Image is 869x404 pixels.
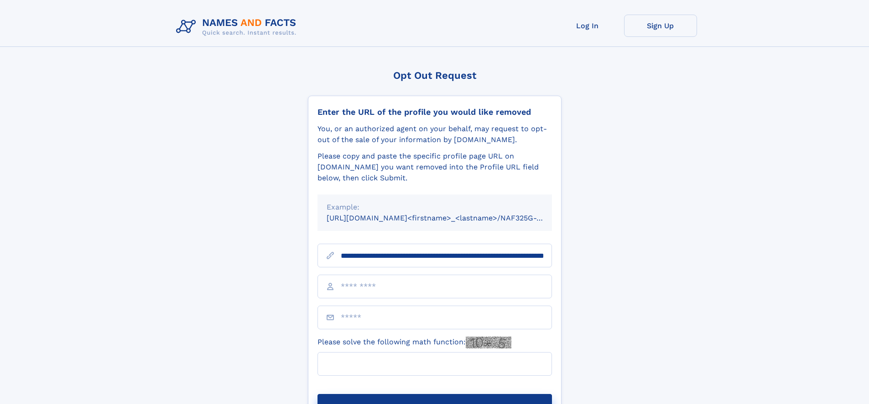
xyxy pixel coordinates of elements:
[327,202,543,213] div: Example:
[624,15,697,37] a: Sign Up
[317,337,511,348] label: Please solve the following math function:
[172,15,304,39] img: Logo Names and Facts
[317,123,552,145] div: You, or an authorized agent on your behalf, may request to opt-out of the sale of your informatio...
[327,214,569,222] small: [URL][DOMAIN_NAME]<firstname>_<lastname>/NAF325G-xxxxxxxx
[308,70,562,81] div: Opt Out Request
[317,107,552,117] div: Enter the URL of the profile you would like removed
[551,15,624,37] a: Log In
[317,151,552,184] div: Please copy and paste the specific profile page URL on [DOMAIN_NAME] you want removed into the Pr...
